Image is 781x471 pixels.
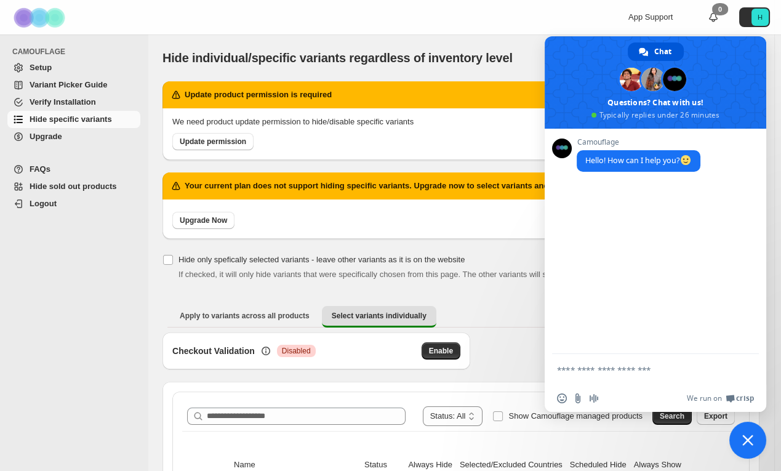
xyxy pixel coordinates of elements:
a: 0 [707,11,719,23]
span: Send a file [573,393,583,403]
span: Setup [30,63,52,72]
h3: Checkout Validation [172,345,255,357]
span: Hide sold out products [30,182,117,191]
span: Insert an emoji [557,393,567,403]
span: Hello! How can I help you? [585,155,692,166]
a: Verify Installation [7,94,140,111]
button: Select variants individually [322,306,436,328]
a: Setup [7,59,140,76]
span: Logout [30,199,57,208]
span: Upgrade [30,132,62,141]
span: We run on [687,393,722,403]
button: Apply to variants across all products [170,306,319,326]
button: Avatar with initials H [739,7,770,27]
a: Hide specific variants [7,111,140,128]
span: Search [660,411,684,421]
span: Apply to variants across all products [180,311,310,321]
img: Camouflage [10,1,71,34]
textarea: Compose your message... [557,364,727,376]
a: Hide sold out products [7,178,140,195]
span: Hide individual/specific variants regardless of inventory level [162,51,513,65]
span: Enable [429,346,453,356]
h2: Update product permission is required [185,89,332,101]
span: App Support [628,12,673,22]
a: Variant Picker Guide [7,76,140,94]
h2: Your current plan does not support hiding specific variants. Upgrade now to select variants and h... [185,180,679,192]
span: Upgrade Now [180,215,227,225]
span: Variant Picker Guide [30,80,107,89]
span: If checked, it will only hide variants that were specifically chosen from this page. The other va... [178,270,588,279]
span: CAMOUFLAGE [12,47,142,57]
a: Upgrade [7,128,140,145]
a: Logout [7,195,140,212]
a: We run onCrisp [687,393,754,403]
text: H [758,14,763,21]
a: FAQs [7,161,140,178]
span: Crisp [736,393,754,403]
span: Hide specific variants [30,115,112,124]
span: Hide only spefically selected variants - leave other variants as it is on the website [178,255,465,264]
a: Update permission [172,133,254,150]
span: Show Camouflage managed products [508,411,643,421]
span: Export [704,411,727,421]
button: Enable [422,342,460,360]
span: Audio message [589,393,599,403]
span: Update permission [180,137,246,147]
span: Select variants individually [332,311,427,321]
span: Chat [654,42,671,61]
span: Verify Installation [30,97,96,107]
div: Chat [628,42,684,61]
span: We need product update permission to hide/disable specific variants [172,117,414,126]
button: Search [652,408,692,425]
button: Export [697,408,735,425]
span: Disabled [282,346,311,356]
span: FAQs [30,164,50,174]
div: Close chat [729,422,766,459]
span: Camouflage [577,138,700,147]
a: Upgrade Now [172,212,234,229]
div: 0 [712,3,728,15]
span: Avatar with initials H [751,9,769,26]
